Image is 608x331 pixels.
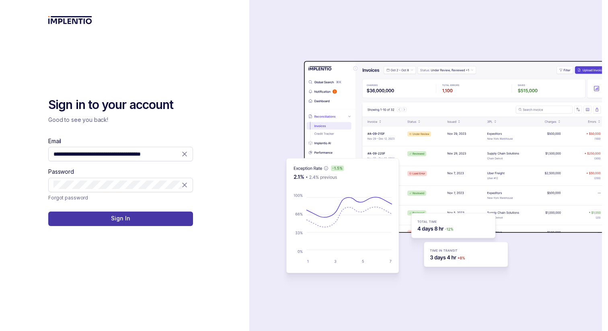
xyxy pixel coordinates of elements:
label: Email [48,137,61,145]
button: Sign In [48,212,193,226]
p: Good to see you back! [48,116,193,124]
a: Link Forgot password [48,194,88,202]
p: Sign In [111,214,130,222]
h2: Sign in to your account [48,97,193,113]
label: Password [48,168,74,176]
p: Forgot password [48,194,88,202]
img: logo [48,16,92,24]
